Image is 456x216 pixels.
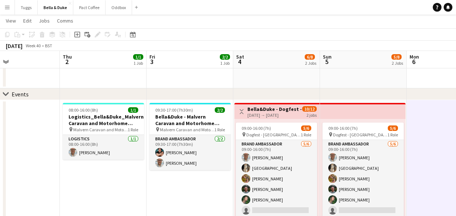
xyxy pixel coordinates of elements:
span: Edit [23,17,32,24]
a: Jobs [36,16,53,25]
button: Pact Coffee [73,0,106,15]
a: Comms [54,16,76,25]
div: [DATE] [6,42,22,49]
a: View [3,16,19,25]
button: Oddbox [106,0,132,15]
button: Tuggs [15,0,38,15]
a: Edit [20,16,34,25]
span: Jobs [39,17,50,24]
span: Comms [57,17,73,24]
div: BST [45,43,52,48]
div: Events [12,91,29,98]
span: View [6,17,16,24]
span: Week 40 [24,43,42,48]
button: Bella & Duke [38,0,73,15]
